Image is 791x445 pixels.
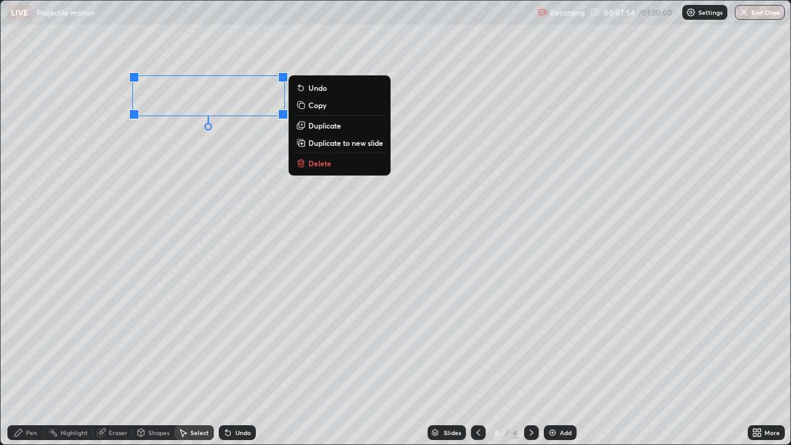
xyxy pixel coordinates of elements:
[444,430,461,436] div: Slides
[36,7,95,17] p: Projectile motion
[308,83,327,93] p: Undo
[148,430,169,436] div: Shapes
[294,156,386,171] button: Delete
[538,7,548,17] img: recording.375f2c34.svg
[550,8,585,17] p: Recording
[698,9,722,15] p: Settings
[26,430,37,436] div: Pen
[308,158,331,168] p: Delete
[308,100,326,110] p: Copy
[11,7,28,17] p: LIVE
[491,429,503,436] div: 4
[294,135,386,150] button: Duplicate to new slide
[548,428,557,438] img: add-slide-button
[505,429,509,436] div: /
[512,427,519,438] div: 4
[560,430,572,436] div: Add
[109,430,127,436] div: Eraser
[308,121,341,130] p: Duplicate
[735,5,785,20] button: End Class
[308,138,383,148] p: Duplicate to new slide
[764,430,780,436] div: More
[294,80,386,95] button: Undo
[61,430,88,436] div: Highlight
[294,118,386,133] button: Duplicate
[294,98,386,112] button: Copy
[190,430,209,436] div: Select
[686,7,696,17] img: class-settings-icons
[739,7,749,17] img: end-class-cross
[235,430,251,436] div: Undo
